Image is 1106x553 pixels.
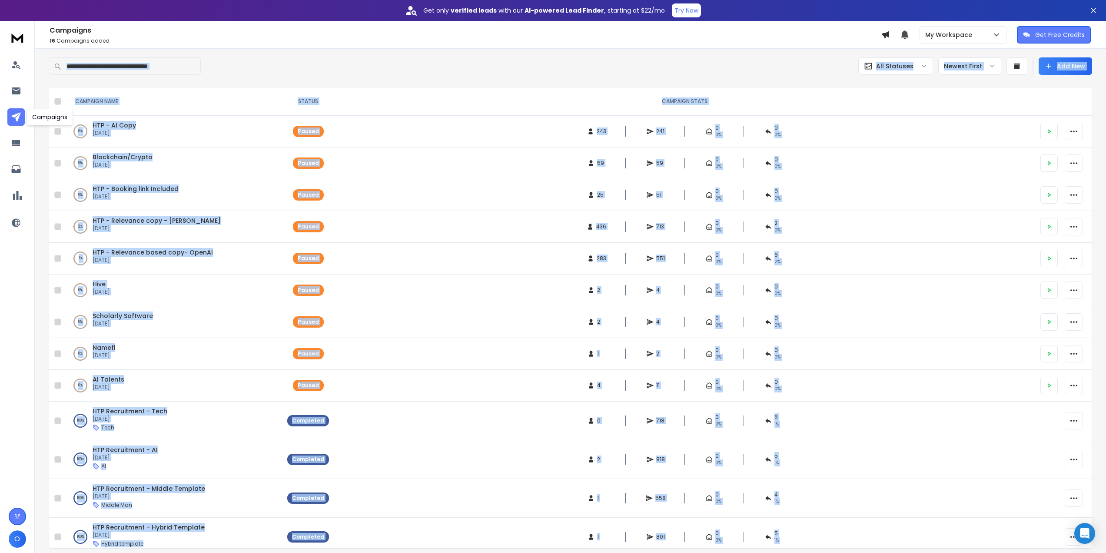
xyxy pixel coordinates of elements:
[65,179,282,211] td: 0%HTP - Booking link Included[DATE]
[93,130,136,137] p: [DATE]
[715,459,721,466] span: 0%
[715,530,719,537] span: 0
[774,459,779,466] span: 1 %
[656,417,665,424] span: 718
[715,385,721,392] span: 0%
[597,533,606,540] span: 1
[715,347,719,354] span: 0
[715,131,721,138] span: 0%
[774,156,778,163] span: 0
[715,227,721,234] span: 0%
[1035,30,1085,39] p: Get Free Credits
[65,275,282,306] td: 0%Hive[DATE]
[774,498,779,505] span: 1 %
[597,456,606,463] span: 2
[774,131,781,138] span: 0 %
[774,452,778,459] span: 5
[925,30,976,39] p: My Workspace
[672,3,701,17] button: Try Now
[656,255,665,262] span: 551
[282,87,334,116] th: STATUS
[50,25,881,36] h1: Campaigns
[774,354,781,361] span: 0 %
[93,312,153,320] span: Scholarly Software
[298,191,319,198] div: Paused
[93,248,213,257] a: HTP - Relevance based copy- OpenAI
[715,452,719,459] span: 0
[101,463,106,470] p: AI
[65,338,282,370] td: 0%Namefi[DATE]
[93,407,167,416] a: HTP Recruitment - Tech
[715,491,719,498] span: 0
[715,290,721,297] span: 0%
[597,191,606,198] span: 25
[9,530,26,548] button: O
[93,121,136,130] span: HTP - AI Copy
[9,30,26,46] img: logo
[93,320,153,327] p: [DATE]
[938,57,1001,75] button: Newest First
[93,257,213,264] p: [DATE]
[93,484,205,493] a: HTP Recruitment - Middle Template
[101,502,132,509] p: Middle Man
[77,416,84,425] p: 100 %
[715,251,719,258] span: 0
[715,354,721,361] span: 0%
[93,225,221,232] p: [DATE]
[93,193,179,200] p: [DATE]
[65,87,282,116] th: CAMPAIGN NAME
[774,414,778,421] span: 5
[656,350,665,357] span: 2
[298,160,319,167] div: Paused
[774,530,778,537] span: 5
[65,479,282,518] td: 100%HTP Recruitment - Middle Template[DATE]Middle Man
[77,455,84,464] p: 100 %
[93,375,124,384] a: AI Talents
[451,6,497,15] strong: verified leads
[774,537,779,544] span: 1 %
[93,416,167,422] p: [DATE]
[715,188,719,195] span: 0
[774,188,778,195] span: 0
[774,251,778,258] span: 6
[77,494,84,503] p: 100 %
[774,379,778,385] span: 0
[50,37,881,44] p: Campaigns added
[65,370,282,402] td: 0%AI Talents[DATE]
[93,153,153,161] a: Blockchain/Crypto
[78,349,83,358] p: 0 %
[1017,26,1091,44] button: Get Free Credits
[77,533,84,541] p: 100 %
[78,127,83,136] p: 0 %
[774,220,777,227] span: 2
[423,6,665,15] p: Get only with our starting at $22/mo
[27,109,73,125] div: Campaigns
[715,498,721,505] span: 0%
[656,287,665,294] span: 4
[93,184,179,193] a: HTP - Booking link Included
[656,160,665,167] span: 59
[78,286,83,295] p: 0 %
[298,318,319,325] div: Paused
[715,163,721,170] span: 0%
[596,223,606,230] span: 436
[715,124,719,131] span: 0
[597,382,606,389] span: 4
[298,223,319,230] div: Paused
[93,343,115,352] a: Namefi
[774,195,781,202] span: 0 %
[597,255,606,262] span: 283
[597,350,606,357] span: 1
[715,414,719,421] span: 0
[93,446,158,454] span: HTP Recruitment - AI
[656,456,665,463] span: 818
[298,255,319,262] div: Paused
[597,128,606,135] span: 243
[93,280,106,288] span: Hive
[93,384,124,391] p: [DATE]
